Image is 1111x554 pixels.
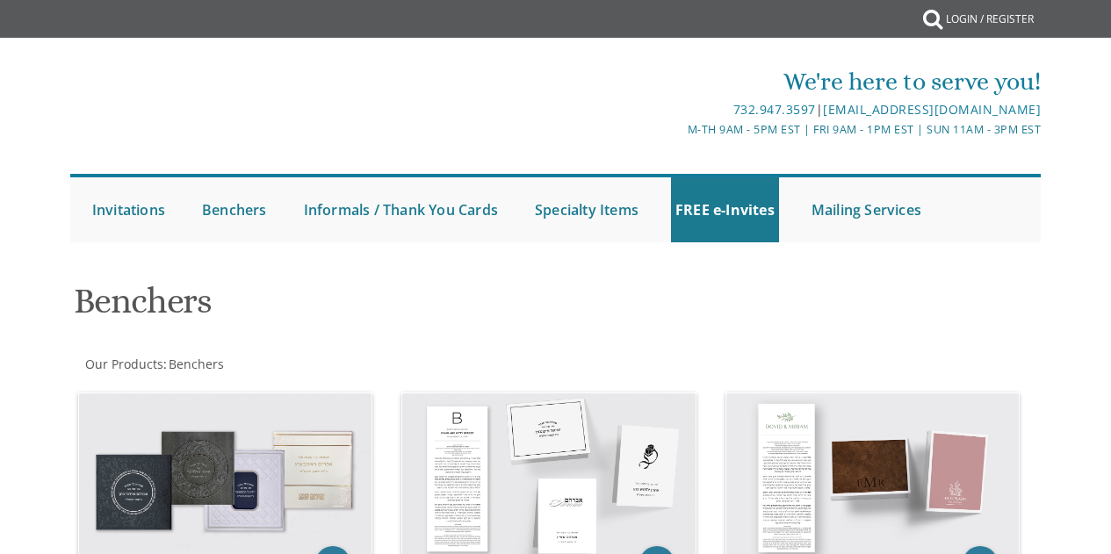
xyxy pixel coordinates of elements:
a: [EMAIL_ADDRESS][DOMAIN_NAME] [823,101,1041,118]
a: Specialty Items [530,177,643,242]
a: 732.947.3597 [733,101,816,118]
div: M-Th 9am - 5pm EST | Fri 9am - 1pm EST | Sun 11am - 3pm EST [394,120,1041,139]
a: Mailing Services [807,177,926,242]
div: : [70,356,556,373]
h1: Benchers [74,282,708,334]
div: We're here to serve you! [394,64,1041,99]
a: Our Products [83,356,163,372]
a: Benchers [167,356,224,372]
span: Benchers [169,356,224,372]
a: Invitations [88,177,170,242]
a: FREE e-Invites [671,177,779,242]
a: Benchers [198,177,271,242]
a: Informals / Thank You Cards [299,177,502,242]
div: | [394,99,1041,120]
